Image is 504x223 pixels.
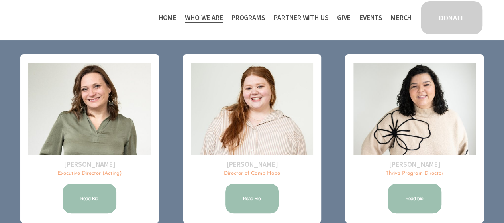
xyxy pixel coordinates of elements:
span: Who We Are [185,12,223,24]
a: Read Bio [224,182,280,215]
p: Thrive Program Director [353,170,475,178]
a: folder dropdown [185,11,223,24]
a: Give [337,11,351,24]
span: Programs [231,12,265,24]
h2: [PERSON_NAME] [353,160,475,169]
a: Home [159,11,176,24]
p: Executive Director (Acting) [28,170,150,178]
h2: [PERSON_NAME] [191,160,313,169]
span: Partner With Us [274,12,328,24]
a: Read Bio [61,182,118,215]
a: Events [359,11,382,24]
h2: [PERSON_NAME] [28,160,150,169]
a: Merch [391,11,412,24]
a: folder dropdown [274,11,328,24]
a: folder dropdown [231,11,265,24]
a: Read bio [386,182,443,215]
p: Director of Camp Hope [191,170,313,178]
